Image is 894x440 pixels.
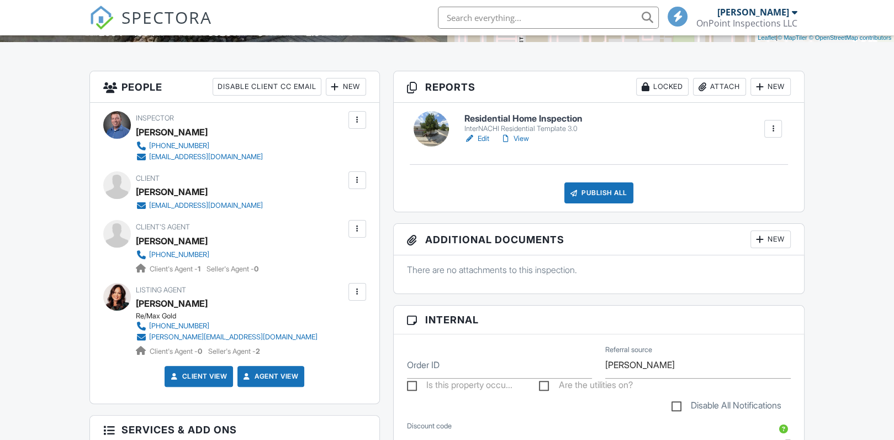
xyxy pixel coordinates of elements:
a: Client View [168,371,227,382]
div: New [326,78,366,96]
div: 3 [257,27,263,38]
a: [PHONE_NUMBER] [136,249,250,260]
div: [EMAIL_ADDRESS][DOMAIN_NAME] [149,201,263,210]
a: Residential Home Inspection InterNACHI Residential Template 3.0 [464,114,582,133]
div: [PERSON_NAME] [717,7,789,18]
strong: 0 [198,347,202,355]
div: Publish All [564,182,633,203]
div: New [750,78,791,96]
h3: Additional Documents [394,224,805,255]
div: [PERSON_NAME][EMAIL_ADDRESS][DOMAIN_NAME] [149,333,318,342]
span: Client's Agent [136,223,190,231]
div: Re/Max Gold [136,312,326,321]
a: Agent View [241,371,298,382]
label: Order ID [407,359,440,371]
span: bedrooms [265,29,295,38]
a: [PERSON_NAME][EMAIL_ADDRESS][DOMAIN_NAME] [136,332,318,343]
div: Attach [693,78,746,96]
div: New [750,231,791,248]
span: bathrooms [321,29,353,38]
div: | [755,33,894,43]
a: [PERSON_NAME] [136,233,208,249]
span: Client's Agent - [150,347,204,355]
a: [EMAIL_ADDRESS][DOMAIN_NAME] [136,200,263,211]
a: [EMAIL_ADDRESS][DOMAIN_NAME] [136,151,263,163]
label: Are the utilities on? [539,380,632,394]
div: Locked [636,78,689,96]
div: [PERSON_NAME] [136,184,208,200]
div: InterNACHI Residential Template 3.0 [464,124,582,133]
a: © OpenStreetMap contributors [809,34,891,41]
span: Inspector [136,114,174,122]
strong: 0 [254,265,258,273]
label: Discount code [407,421,452,431]
span: Client [136,174,160,182]
a: [PHONE_NUMBER] [136,321,318,332]
div: [PHONE_NUMBER] [149,142,209,150]
div: [EMAIL_ADDRESS][DOMAIN_NAME] [149,153,263,161]
input: Search everything... [438,7,659,29]
span: Seller's Agent - [208,347,260,355]
span: Listing Agent [136,286,186,294]
h3: People [90,71,379,103]
span: SPECTORA [121,6,212,29]
span: sq.ft. [233,29,247,38]
div: [PERSON_NAME] [136,124,208,140]
a: SPECTORA [89,15,212,38]
a: Edit [464,133,489,144]
div: OnPoint Inspections LLC [696,18,797,29]
a: [PHONE_NUMBER] [136,140,263,151]
img: The Best Home Inspection Software - Spectora [89,6,114,30]
a: View [500,133,528,144]
p: There are no attachments to this inspection. [407,264,791,276]
h3: Reports [394,71,805,103]
div: [PHONE_NUMBER] [149,250,209,259]
span: Seller's Agent - [207,265,258,273]
label: Referral source [605,345,652,355]
h3: Internal [394,306,805,334]
div: 3920 [208,27,231,38]
strong: 1 [198,265,200,273]
a: [PERSON_NAME] [136,295,208,312]
div: Disable Client CC Email [213,78,321,96]
div: [PHONE_NUMBER] [149,322,209,331]
h6: Residential Home Inspection [464,114,582,124]
div: 2.0 [306,27,320,38]
span: Client's Agent - [150,265,202,273]
label: Disable All Notifications [671,400,781,414]
strong: 2 [256,347,260,355]
a: © MapTiler [777,34,807,41]
label: Is this property occupied? [407,380,512,394]
span: Built [85,29,97,38]
a: Leaflet [758,34,776,41]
